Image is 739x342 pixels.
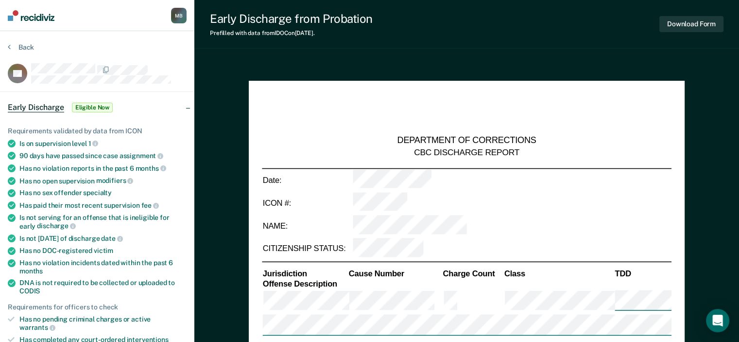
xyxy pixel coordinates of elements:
[348,268,442,279] th: Cause Number
[19,177,187,185] div: Has no open supervision
[88,140,99,147] span: 1
[8,303,187,311] div: Requirements for officers to check
[19,214,187,230] div: Is not serving for an offense that is ineligible for early
[19,164,187,173] div: Has no violation reports in the past 6
[442,268,503,279] th: Charge Count
[210,30,373,36] div: Prefilled with data from IDOC on [DATE] .
[101,234,122,242] span: date
[37,222,76,230] span: discharge
[136,164,166,172] span: months
[19,234,187,243] div: Is not [DATE] of discharge
[19,247,187,255] div: Has no DOC-registered
[171,8,187,23] button: MB
[83,189,112,197] span: specialty
[397,135,536,147] div: DEPARTMENT OF CORRECTIONS
[141,201,159,209] span: fee
[19,315,187,332] div: Has no pending criminal charges or active
[19,201,187,210] div: Has paid their most recent supervision
[262,192,352,215] td: ICON #:
[19,324,55,331] span: warrants
[262,268,348,279] th: Jurisdiction
[171,8,187,23] div: M B
[8,43,34,52] button: Back
[120,152,163,160] span: assignment
[19,279,187,295] div: DNA is not required to be collected or uploaded to
[72,103,113,112] span: Eligible Now
[94,247,113,254] span: victim
[96,177,134,184] span: modifiers
[659,16,723,32] button: Download Form
[262,279,348,289] th: Offense Description
[19,287,40,295] span: CODIS
[262,237,352,260] td: CITIZENSHIP STATUS:
[19,139,187,148] div: Is on supervision level
[19,267,43,275] span: months
[262,215,352,237] td: NAME:
[614,268,671,279] th: TDD
[706,309,729,332] div: Open Intercom Messenger
[19,259,187,275] div: Has no violation incidents dated within the past 6
[8,103,64,112] span: Early Discharge
[8,127,187,135] div: Requirements validated by data from ICON
[210,12,373,26] div: Early Discharge from Probation
[503,268,614,279] th: Class
[414,146,519,158] div: CBC DISCHARGE REPORT
[262,168,352,192] td: Date:
[19,189,187,197] div: Has no sex offender
[19,151,187,160] div: 90 days have passed since case
[8,10,54,21] img: Recidiviz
